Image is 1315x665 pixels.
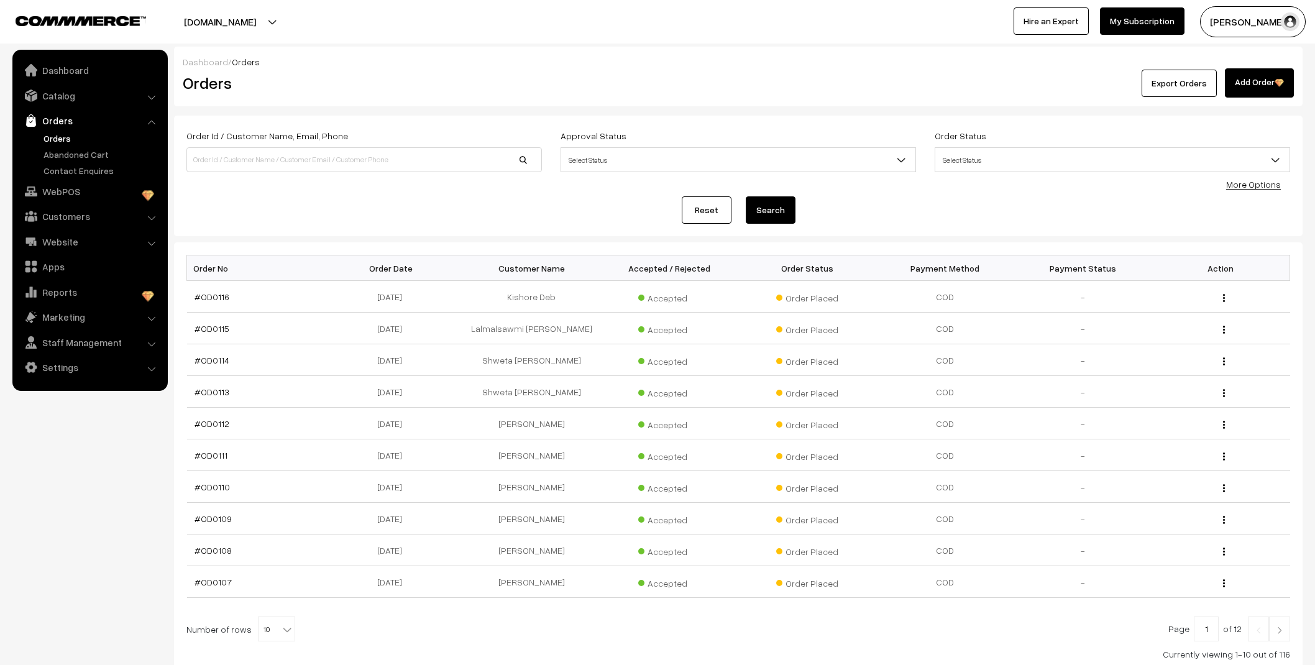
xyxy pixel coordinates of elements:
a: Dashboard [16,59,163,81]
span: Order Placed [776,479,838,495]
td: [DATE] [324,344,462,376]
span: Accepted [638,415,700,431]
span: Select Status [935,147,1290,172]
a: Hire an Expert [1014,7,1089,35]
span: Accepted [638,542,700,558]
input: Order Id / Customer Name / Customer Email / Customer Phone [186,147,542,172]
img: Menu [1223,357,1225,365]
img: user [1281,12,1299,31]
td: - [1014,439,1152,471]
span: Order Placed [776,510,838,526]
span: Order Placed [776,447,838,463]
th: Action [1152,255,1290,281]
td: COD [876,503,1014,534]
span: Order Placed [776,542,838,558]
img: Menu [1223,421,1225,429]
span: Order Placed [776,352,838,368]
td: COD [876,408,1014,439]
span: Order Placed [776,383,838,400]
span: Page [1168,623,1189,634]
a: Apps [16,255,163,278]
td: - [1014,313,1152,344]
a: Staff Management [16,331,163,354]
th: Order No [187,255,325,281]
img: Menu [1223,579,1225,587]
a: #OD0116 [195,291,229,302]
th: Customer Name [462,255,600,281]
a: WebPOS [16,180,163,203]
td: COD [876,281,1014,313]
td: COD [876,313,1014,344]
td: [PERSON_NAME] [462,534,600,566]
button: Export Orders [1142,70,1217,97]
td: [DATE] [324,534,462,566]
img: Menu [1223,516,1225,524]
td: - [1014,503,1152,534]
a: More Options [1226,179,1281,190]
a: Add Order [1225,68,1294,98]
span: 10 [258,617,295,641]
a: #OD0111 [195,450,227,461]
a: Settings [16,356,163,378]
span: Accepted [638,320,700,336]
td: - [1014,376,1152,408]
td: [PERSON_NAME] [462,566,600,598]
td: [DATE] [324,408,462,439]
button: [DOMAIN_NAME] [140,6,300,37]
td: - [1014,566,1152,598]
td: [DATE] [324,313,462,344]
td: [PERSON_NAME] [462,408,600,439]
span: Accepted [638,288,700,305]
a: #OD0112 [195,418,229,429]
label: Approval Status [561,129,626,142]
td: Shweta [PERSON_NAME] [462,344,600,376]
a: #OD0110 [195,482,230,492]
a: Reset [682,196,731,224]
h2: Orders [183,73,541,93]
td: COD [876,344,1014,376]
td: [PERSON_NAME] [462,471,600,503]
td: - [1014,281,1152,313]
td: - [1014,534,1152,566]
span: Accepted [638,383,700,400]
a: My Subscription [1100,7,1184,35]
td: COD [876,534,1014,566]
span: Order Placed [776,415,838,431]
a: #OD0107 [195,577,232,587]
img: Left [1253,626,1264,634]
td: COD [876,471,1014,503]
th: Accepted / Rejected [600,255,738,281]
span: Order Placed [776,574,838,590]
a: #OD0114 [195,355,229,365]
a: COMMMERCE [16,12,124,27]
a: Customers [16,205,163,227]
img: Right [1274,626,1285,634]
th: Order Date [324,255,462,281]
td: COD [876,376,1014,408]
a: #OD0115 [195,323,229,334]
span: Accepted [638,574,700,590]
a: Catalog [16,85,163,107]
a: Orders [40,132,163,145]
td: COD [876,439,1014,471]
span: 10 [259,617,295,642]
label: Order Id / Customer Name, Email, Phone [186,129,348,142]
td: [DATE] [324,566,462,598]
td: COD [876,566,1014,598]
td: - [1014,344,1152,376]
a: #OD0108 [195,545,232,556]
span: Select Status [561,147,916,172]
a: Orders [16,109,163,132]
td: [DATE] [324,503,462,534]
a: Abandoned Cart [40,148,163,161]
span: Number of rows [186,623,252,636]
td: Lalmalsawmi [PERSON_NAME] [462,313,600,344]
td: [DATE] [324,376,462,408]
img: Menu [1223,548,1225,556]
span: Orders [232,57,260,67]
img: Menu [1223,452,1225,461]
span: of 12 [1223,623,1242,634]
span: Accepted [638,479,700,495]
td: [DATE] [324,281,462,313]
td: [DATE] [324,471,462,503]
